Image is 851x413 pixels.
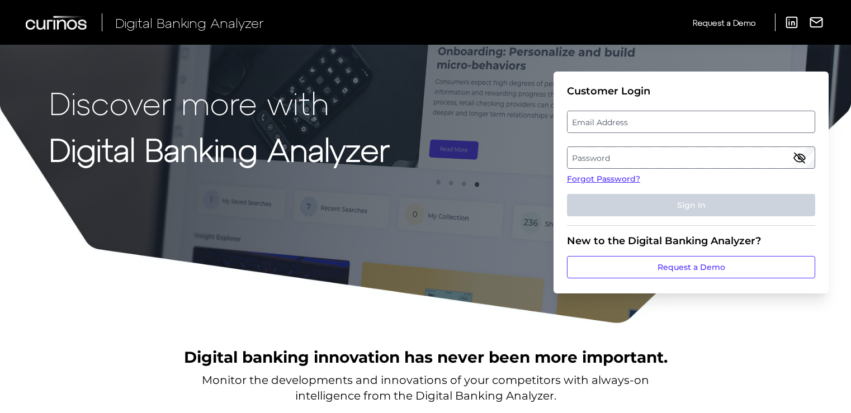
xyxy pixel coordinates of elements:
h2: Digital banking innovation has never been more important. [184,346,668,368]
label: Password [568,148,814,168]
strong: Digital Banking Analyzer [49,130,390,168]
span: Digital Banking Analyzer [115,15,264,31]
label: Email Address [568,112,814,132]
button: Sign In [567,194,815,216]
a: Forgot Password? [567,173,815,185]
div: New to the Digital Banking Analyzer? [567,235,815,247]
div: Customer Login [567,85,815,97]
img: Curinos [26,16,88,30]
span: Request a Demo [693,18,755,27]
a: Request a Demo [567,256,815,278]
p: Discover more with [49,85,390,120]
p: Monitor the developments and innovations of your competitors with always-on intelligence from the... [202,372,649,403]
a: Request a Demo [693,13,755,32]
